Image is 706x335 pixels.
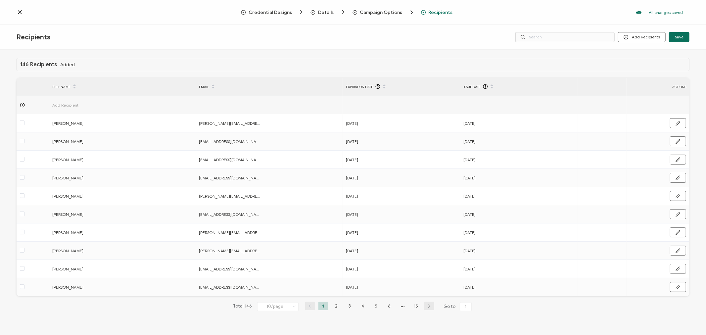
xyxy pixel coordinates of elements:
[463,229,476,236] span: [DATE]
[444,302,473,311] span: Go to
[199,174,262,182] span: [EMAIL_ADDRESS][DOMAIN_NAME]
[199,156,262,164] span: [EMAIL_ADDRESS][DOMAIN_NAME]
[463,120,476,127] span: [DATE]
[618,32,666,42] button: Add Recipients
[463,192,476,200] span: [DATE]
[346,156,358,164] span: [DATE]
[52,211,115,218] span: [PERSON_NAME]
[411,302,421,310] li: 15
[385,302,395,310] li: 6
[241,9,305,16] span: Credential Designs
[52,156,115,164] span: [PERSON_NAME]
[627,83,689,91] div: ACTIONS
[199,192,262,200] span: [PERSON_NAME][EMAIL_ADDRESS][PERSON_NAME][DOMAIN_NAME]
[199,229,262,236] span: [PERSON_NAME][EMAIL_ADDRESS][PERSON_NAME][PERSON_NAME][DOMAIN_NAME]
[463,265,476,273] span: [DATE]
[360,10,402,15] span: Campaign Options
[463,156,476,164] span: [DATE]
[463,211,476,218] span: [DATE]
[199,283,262,291] span: [EMAIL_ADDRESS][DOMAIN_NAME]
[515,32,615,42] input: Search
[318,10,334,15] span: Details
[52,101,115,109] span: Add Recipient
[346,229,358,236] span: [DATE]
[346,192,358,200] span: [DATE]
[199,120,262,127] span: [PERSON_NAME][EMAIL_ADDRESS][DOMAIN_NAME]
[52,192,115,200] span: [PERSON_NAME]
[52,174,115,182] span: [PERSON_NAME]
[346,174,358,182] span: [DATE]
[52,120,115,127] span: [PERSON_NAME]
[318,302,328,310] li: 1
[463,174,476,182] span: [DATE]
[673,303,706,335] iframe: Chat Widget
[346,283,358,291] span: [DATE]
[52,229,115,236] span: [PERSON_NAME]
[346,265,358,273] span: [DATE]
[649,10,683,15] p: All changes saved
[199,247,262,255] span: [PERSON_NAME][EMAIL_ADDRESS][PERSON_NAME][DOMAIN_NAME]
[233,302,252,311] span: Total 146
[463,83,481,91] span: Issue Date
[358,302,368,310] li: 4
[199,211,262,218] span: [EMAIL_ADDRESS][DOMAIN_NAME]
[346,120,358,127] span: [DATE]
[20,62,57,68] h1: 146 Recipients
[346,247,358,255] span: [DATE]
[199,265,262,273] span: [EMAIL_ADDRESS][DOMAIN_NAME]
[346,83,373,91] span: Expiration Date
[353,9,415,16] span: Campaign Options
[463,247,476,255] span: [DATE]
[249,10,292,15] span: Credential Designs
[310,9,347,16] span: Details
[257,302,299,311] input: Select
[332,302,342,310] li: 2
[52,283,115,291] span: [PERSON_NAME]
[52,247,115,255] span: [PERSON_NAME]
[371,302,381,310] li: 5
[463,138,476,145] span: [DATE]
[52,138,115,145] span: [PERSON_NAME]
[346,138,358,145] span: [DATE]
[241,9,465,16] div: Breadcrumb
[675,35,683,39] span: Save
[669,32,689,42] button: Save
[196,81,343,92] div: EMAIL
[17,33,50,41] span: Recipients
[345,302,355,310] li: 3
[421,10,453,15] span: Recipients
[60,62,75,67] span: Added
[463,283,476,291] span: [DATE]
[346,211,358,218] span: [DATE]
[52,265,115,273] span: [PERSON_NAME]
[199,138,262,145] span: [EMAIL_ADDRESS][DOMAIN_NAME]
[429,10,453,15] span: Recipients
[49,81,196,92] div: FULL NAME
